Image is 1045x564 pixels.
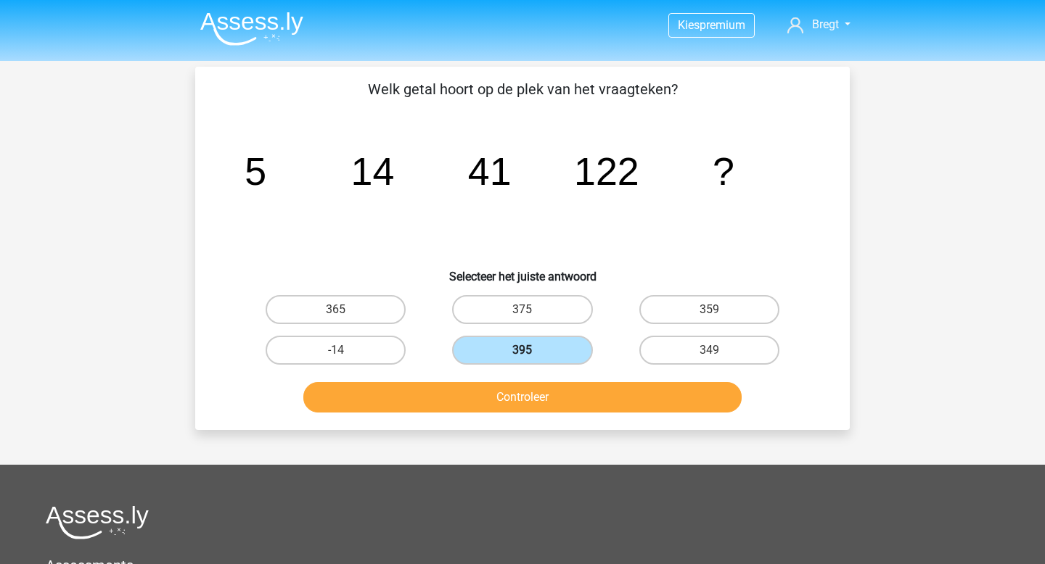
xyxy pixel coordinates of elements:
label: 375 [452,295,592,324]
tspan: 41 [468,149,512,193]
h6: Selecteer het juiste antwoord [218,258,827,283]
button: Controleer [303,382,742,412]
tspan: 122 [574,149,639,193]
label: 395 [452,336,592,365]
span: Bregt [812,17,839,31]
tspan: 14 [351,149,395,193]
label: -14 [266,336,406,365]
label: 359 [639,295,779,324]
img: Assessly logo [46,505,149,539]
a: Bregt [782,16,856,33]
span: Kies [678,18,700,32]
label: 349 [639,336,779,365]
img: Assessly [200,12,303,46]
span: premium [700,18,745,32]
a: Kiespremium [669,15,754,35]
p: Welk getal hoort op de plek van het vraagteken? [218,78,827,100]
tspan: ? [713,149,734,193]
tspan: 5 [245,149,266,193]
label: 365 [266,295,406,324]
